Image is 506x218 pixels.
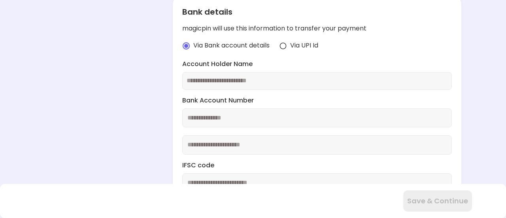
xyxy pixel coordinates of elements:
[403,190,472,212] button: Save & Continue
[182,24,452,33] div: magicpin will use this information to transfer your payment
[279,42,287,50] img: radio
[182,96,452,105] label: Bank Account Number
[193,41,270,50] span: Via Bank account details
[182,161,452,170] label: IFSC code
[182,42,190,50] img: radio
[182,60,452,69] label: Account Holder Name
[182,6,452,18] div: Bank details
[290,41,318,50] span: Via UPI Id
